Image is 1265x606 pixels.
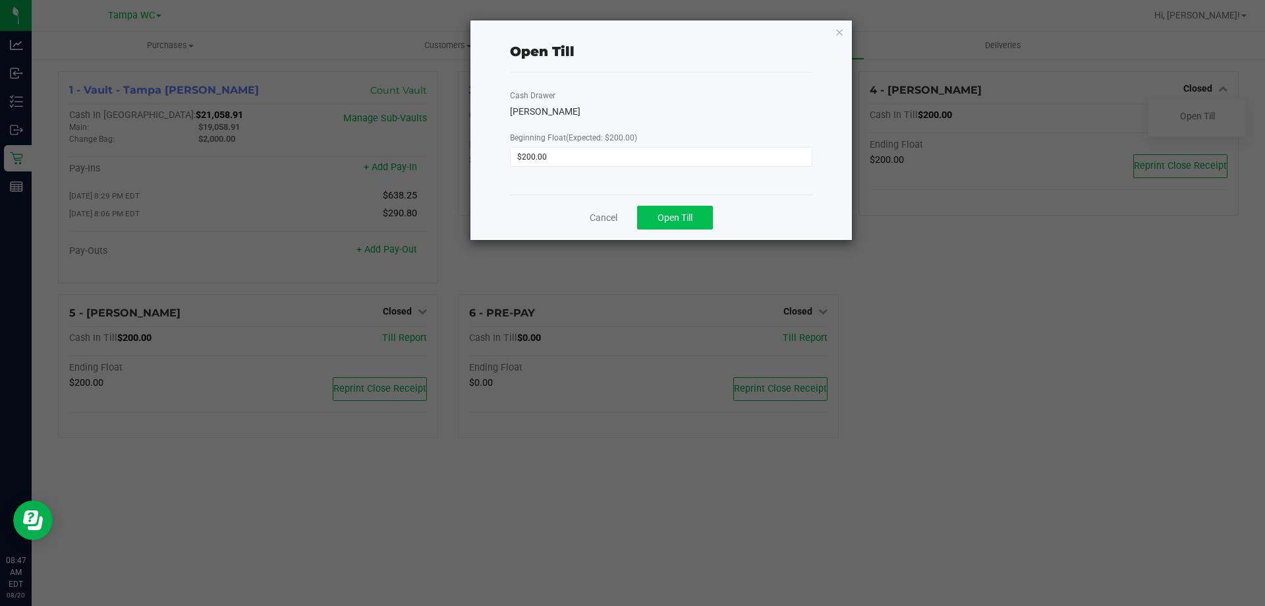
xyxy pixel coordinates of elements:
div: [PERSON_NAME] [510,105,812,119]
button: Open Till [637,206,713,229]
div: Open Till [510,42,575,61]
span: Beginning Float [510,133,637,142]
span: (Expected: $200.00) [566,133,637,142]
iframe: Resource center [13,500,53,540]
span: Open Till [658,212,692,223]
a: Cancel [590,211,617,225]
label: Cash Drawer [510,90,555,102]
